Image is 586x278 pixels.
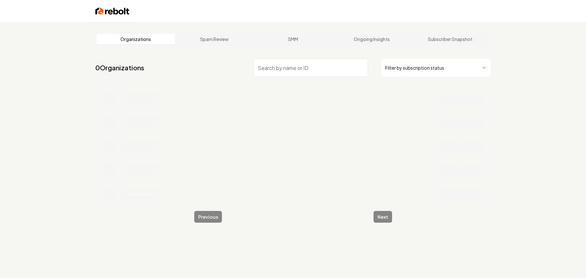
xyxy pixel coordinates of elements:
[95,7,129,16] img: Rebolt Logo
[175,34,254,44] a: Spam Review
[97,34,175,44] a: Organizations
[95,63,144,72] a: 0Organizations
[332,34,411,44] a: Ongoing Insights
[253,59,368,77] input: Search by name or ID
[254,34,333,44] a: SMM
[411,34,490,44] a: Subscriber Snapshot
